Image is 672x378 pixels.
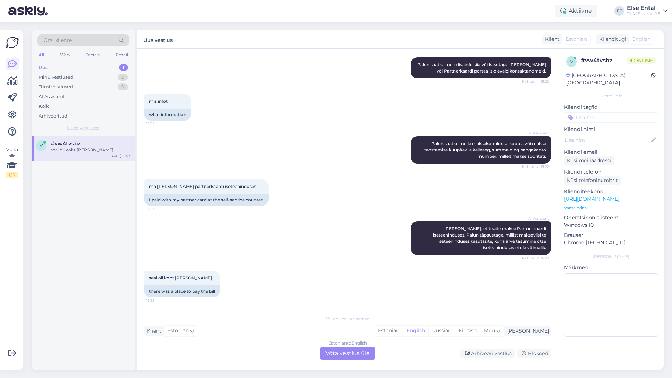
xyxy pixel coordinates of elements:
div: Klient [542,36,560,43]
div: TKM Finants AS [627,11,660,17]
span: Otsi kliente [44,37,72,44]
div: 0 [118,83,128,90]
div: Aktiivne [555,5,597,17]
div: seal oli koht [PERSON_NAME] [51,147,131,153]
span: v [570,59,573,64]
p: Vaata edasi ... [564,205,658,211]
input: Lisa nimi [564,136,650,144]
div: Tiimi vestlused [39,83,73,90]
p: Kliendi email [564,149,658,156]
span: Estonian [167,327,189,335]
span: ma [PERSON_NAME] partnerkaardi iseteeninduses [149,184,256,189]
div: # vw4tvsbz [581,56,627,65]
div: Arhiveeri vestlus [460,349,515,358]
div: there was a place to pay the bill [144,285,220,297]
div: Uus [39,64,48,71]
span: Online [627,57,656,64]
div: Estonian [374,326,403,336]
div: Estonian to English [328,340,367,346]
div: Valige keel ja vastake [144,316,551,322]
input: Lisa tag [564,112,658,123]
div: Klient [144,327,161,335]
span: seal oli koht [PERSON_NAME] [149,275,212,281]
span: 15:23 [146,206,173,212]
span: Nähtud ✓ 15:22 [522,164,549,169]
p: Kliendi nimi [564,126,658,133]
span: 15:22 [146,121,173,126]
div: 1 / 3 [6,172,18,178]
div: [PERSON_NAME] [504,327,549,335]
a: Else EntalTKM Finants AS [627,5,668,17]
div: Else Ental [627,5,660,11]
span: v [40,143,43,148]
div: Socials [84,50,101,59]
div: EE [614,6,624,16]
div: Arhiveeritud [39,113,67,120]
span: English [632,36,651,43]
div: Kõik [39,103,49,110]
span: [PERSON_NAME], et tegite makse Partnerkaardi iseteeninduses. Palun täpsustage, millist makseviisi... [433,226,547,250]
div: Vaata siia [6,146,18,178]
div: Email [115,50,129,59]
div: AI Assistent [39,93,65,100]
div: [DATE] 15:23 [109,153,131,158]
span: Nähtud ✓ 15:23 [522,256,549,261]
div: Küsi meiliaadressi [564,156,614,165]
div: Küsi telefoninumbrit [564,176,621,185]
p: Märkmed [564,264,658,271]
div: what information [144,109,191,121]
div: Minu vestlused [39,74,73,81]
a: [URL][DOMAIN_NAME] [564,196,619,202]
p: Brauser [564,232,658,239]
span: AI Assistent [523,216,549,221]
div: Klienditugi [596,36,626,43]
span: Palun saatke meile maksekorralduse koopia või makse teostamise kuupäev ja kellaaeg, summa ning pa... [424,141,547,159]
div: 0 [118,74,128,81]
img: Askly Logo [6,36,19,49]
div: Kliendi info [564,93,658,99]
span: mis infot [149,99,168,104]
p: Windows 10 [564,221,658,229]
p: Kliendi telefon [564,168,658,176]
p: Chrome [TECHNICAL_ID] [564,239,658,246]
span: #vw4tvsbz [51,140,80,147]
div: 1 [119,64,128,71]
span: Nähtud ✓ 15:22 [522,79,549,84]
span: 15:23 [146,298,173,303]
div: All [37,50,45,59]
span: Estonian [566,36,587,43]
div: Blokeeri [517,349,551,358]
p: Operatsioonisüsteem [564,214,658,221]
p: Kliendi tag'id [564,103,658,111]
p: Klienditeekond [564,188,658,195]
div: Web [59,50,71,59]
label: Uus vestlus [143,34,173,44]
div: Finnish [455,326,480,336]
div: Võta vestlus üle [320,347,375,360]
span: Uued vestlused [67,125,100,131]
div: [GEOGRAPHIC_DATA], [GEOGRAPHIC_DATA] [566,72,651,87]
div: Russian [428,326,455,336]
span: Muu [484,327,495,334]
div: [PERSON_NAME] [564,253,658,260]
div: I paid with my partner card at the self-service counter. [144,194,269,206]
span: Palun saatke meile lisainfo siia või kasutage [PERSON_NAME] või Partnerkaardi portaalis olevaid k... [417,62,547,74]
span: AI Assistent [523,131,549,136]
div: English [403,326,428,336]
